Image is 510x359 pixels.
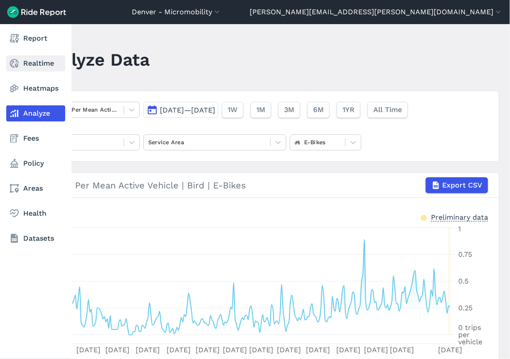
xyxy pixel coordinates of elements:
span: 6M [313,104,324,115]
h1: Analyze Data [39,47,150,72]
button: 1W [222,102,243,118]
a: Heatmaps [6,80,65,96]
a: Realtime [6,55,65,71]
button: Export CSV [426,177,488,193]
a: Report [6,30,65,46]
button: [DATE]—[DATE] [143,102,218,118]
span: All Time [373,104,402,115]
tspan: 1 [458,225,461,233]
tspan: [DATE] [390,346,414,354]
tspan: [DATE] [223,346,247,354]
a: Policy [6,155,65,171]
a: Fees [6,130,65,146]
button: 3M [278,102,300,118]
button: 6M [307,102,330,118]
tspan: [DATE] [136,346,160,354]
a: Datasets [6,230,65,246]
tspan: [DATE] [336,346,360,354]
button: 1M [251,102,271,118]
tspan: [DATE] [167,346,191,354]
div: Trips Per Mean Active Vehicle | Bird | E-Bikes [50,177,488,193]
span: Export CSV [442,180,482,191]
button: Denver - Micromobility [132,7,222,17]
button: [PERSON_NAME][EMAIL_ADDRESS][PERSON_NAME][DOMAIN_NAME] [250,7,503,17]
tspan: [DATE] [76,346,100,354]
span: 1M [256,104,265,115]
tspan: 0 trips [458,324,481,332]
tspan: [DATE] [196,346,220,354]
tspan: 0.75 [458,250,472,259]
img: Ride Report [7,6,66,18]
tspan: [DATE] [306,346,330,354]
tspan: [DATE] [364,346,388,354]
button: All Time [368,102,408,118]
a: Health [6,205,65,221]
tspan: [DATE] [249,346,273,354]
span: 1W [228,104,238,115]
span: 1YR [343,104,355,115]
span: [DATE]—[DATE] [160,106,215,114]
tspan: [DATE] [277,346,301,354]
tspan: [DATE] [105,346,130,354]
button: 1YR [337,102,360,118]
tspan: 0.25 [458,304,472,313]
a: Analyze [6,105,65,121]
tspan: [DATE] [438,346,462,354]
div: Preliminary data [431,212,488,221]
tspan: 0.5 [458,277,468,286]
span: 3M [284,104,294,115]
tspan: [DATE] [48,346,72,354]
tspan: vehicle [458,338,482,346]
tspan: per [458,331,470,339]
a: Areas [6,180,65,196]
